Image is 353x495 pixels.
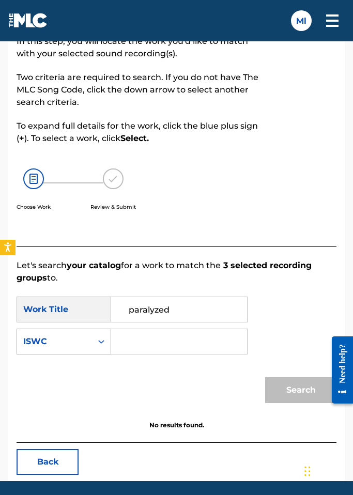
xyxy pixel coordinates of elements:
p: To expand full details for the work, click the blue plus sign ( ). To select a work, click [17,120,263,145]
strong: Select. [120,133,149,143]
p: In this step, you will locate the work you'd like to match with your selected sound recording(s). [17,35,263,60]
iframe: Chat Widget [301,445,353,495]
div: User Menu [291,10,312,31]
strong: your catalog [67,260,121,270]
form: Search Form [17,284,336,421]
iframe: Resource Center [324,328,353,413]
p: Let's search for a work to match the to. [17,259,336,284]
div: ISWC [23,335,86,348]
strong: + [19,133,24,143]
p: Review & Submit [90,203,136,211]
p: Choose Work [17,203,51,211]
div: Drag [304,456,311,487]
p: Two criteria are required to search. If you do not have The MLC Song Code, click the down arrow t... [17,71,263,109]
img: 26af456c4569493f7445.svg [23,168,44,189]
img: menu [320,8,345,33]
img: 173f8e8b57e69610e344.svg [103,168,124,189]
img: MLC Logo [8,13,48,28]
button: Back [17,449,79,475]
p: No results found. [17,421,336,430]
